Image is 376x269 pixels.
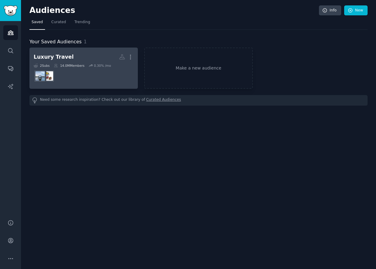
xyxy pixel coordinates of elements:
span: Curated [51,20,66,25]
a: Trending [72,17,92,30]
a: Make a new audience [144,48,253,89]
span: Your Saved Audiences [29,38,82,46]
span: Trending [74,20,90,25]
div: 14.0M Members [54,63,84,68]
img: travel [44,71,53,81]
a: Curated Audiences [146,97,181,104]
a: Info [319,5,341,16]
img: LuxuryTravel [35,71,45,81]
span: Saved [32,20,43,25]
h2: Audiences [29,6,319,15]
a: Curated [49,17,68,30]
a: Saved [29,17,45,30]
div: 2 Sub s [34,63,50,68]
div: 0.30 % /mo [94,63,111,68]
div: Luxury Travel [34,53,74,61]
span: 1 [84,39,87,45]
a: Luxury Travel2Subs14.0MMembers0.30% /motravelLuxuryTravel [29,48,138,89]
a: New [344,5,368,16]
div: Need some research inspiration? Check out our library of [29,95,368,106]
img: GummySearch logo [4,5,17,16]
